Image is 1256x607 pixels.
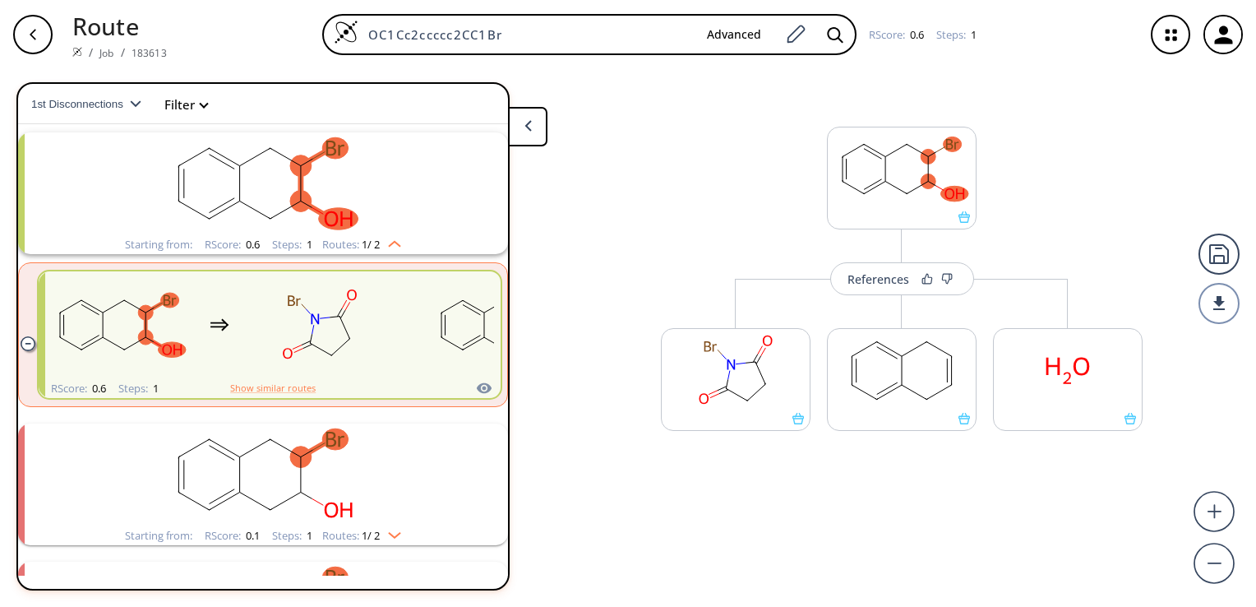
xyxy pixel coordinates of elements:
button: Filter [155,99,207,111]
a: 183613 [132,46,167,60]
input: Enter SMILES [358,26,694,43]
div: References [847,274,909,285]
svg: O=C1CCC(=O)N1Br [246,274,394,377]
span: 1 [304,237,312,252]
img: Up [380,234,401,248]
a: Job [99,46,113,60]
li: / [121,44,125,61]
img: Spaya logo [72,47,82,57]
svg: OC1Cc2ccccc2CC1Br [45,274,193,377]
svg: OC1Cc2ccccc2CC1Br [828,127,976,211]
div: Starting from: [125,531,192,541]
img: Logo Spaya [334,20,358,44]
div: RScore : [205,239,260,250]
div: RScore : [51,383,106,394]
svg: O [994,329,1142,413]
svg: C1=CCc2ccccc2C1 [828,329,976,413]
svg: C1=CCc2ccccc2C1 [410,274,558,377]
svg: OC1Cc2ccccc2CC1Br [49,132,477,235]
button: Advanced [694,20,774,50]
div: Steps : [936,30,977,40]
span: 1 / 2 [362,531,380,541]
span: 0.1 [243,528,260,543]
div: Routes: [322,531,401,541]
span: 1 [150,381,159,396]
button: Show similar routes [230,381,316,396]
span: 1st Disconnections [31,98,130,110]
svg: O=C1CCC(=O)N1Br [662,329,810,413]
span: 0.6 [907,27,924,42]
div: Steps : [272,239,312,250]
span: 1 [968,27,977,42]
svg: OC1Cc2ccccc2CC1Br [49,424,477,526]
div: Steps : [118,383,159,394]
span: 1 [304,528,312,543]
img: Down [380,526,401,539]
span: 0.6 [243,237,260,252]
span: 0.6 [90,381,106,396]
p: Route [72,8,167,44]
div: RScore : [869,30,924,40]
div: RScore : [205,531,260,541]
div: Starting from: [125,239,192,250]
div: Steps : [272,531,312,541]
li: / [89,44,93,61]
button: 1st Disconnections [31,85,155,124]
button: References [830,262,974,295]
div: Routes: [322,239,401,250]
span: 1 / 2 [362,239,380,250]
